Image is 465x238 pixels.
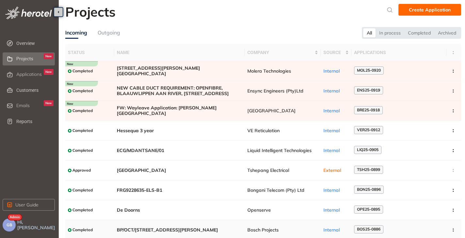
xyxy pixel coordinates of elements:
div: Internal [323,188,349,193]
span: Hi, [PERSON_NAME] [17,219,56,231]
span: Tshepang Electrical [247,168,318,173]
span: De Doorns [117,207,242,213]
div: New [44,53,54,59]
span: Completed [72,228,93,232]
span: Openserve [247,207,318,213]
div: External [323,168,349,173]
span: ENS25-0919 [357,88,380,92]
span: Completed [72,108,93,113]
div: New [44,100,54,106]
span: Emails [16,103,30,108]
span: Approved [72,168,91,173]
span: BOS25-0886 [357,227,380,231]
span: Source [323,49,344,56]
span: Ensync Engineers (Pty)Ltd [247,88,318,94]
th: Source [321,44,351,61]
span: GB [7,223,12,227]
span: LIQ25-0905 [357,147,379,152]
div: Internal [323,68,349,74]
span: OPE25-0895 [357,207,380,212]
span: Overview [16,37,54,50]
span: Bosch Projects [247,227,318,233]
span: Projects [16,56,33,62]
div: Completed [404,28,434,37]
span: TSH25-0899 [357,167,380,172]
span: Completed [72,89,93,93]
span: Company [247,49,313,56]
div: New [44,69,54,75]
span: Completed [72,148,93,153]
span: [GEOGRAPHIC_DATA] [117,168,242,173]
span: User Guide [15,201,39,208]
span: Bongani Telecom (Pty) Ltd [247,188,318,193]
div: Internal [323,88,349,94]
span: Completed [72,188,93,192]
span: Completed [72,208,93,212]
span: Completed [72,69,93,73]
div: All [363,28,376,37]
th: Status [65,44,114,61]
div: In process [376,28,404,37]
span: Hessequa 3 year [117,128,242,133]
div: Internal [323,128,349,133]
button: Create Application [398,4,461,16]
span: BRE25-0918 [357,108,380,112]
th: Company [245,44,321,61]
button: GB [3,218,16,231]
span: BON25-0896 [357,187,381,192]
h2: Projects [65,4,116,20]
button: User Guide [3,199,55,211]
span: Reports [16,115,54,128]
div: Internal [323,227,349,233]
span: MOL25-0920 [357,68,381,73]
th: Applications [351,44,447,61]
span: VE Reticulation [247,128,318,133]
span: Applications [16,72,42,77]
div: Incoming [65,29,87,37]
span: FW: Wayleave Application: [PERSON_NAME][GEOGRAPHIC_DATA] [117,105,242,116]
span: ECG/MDANTSANE/01 [117,148,242,153]
span: Create Application [409,6,451,13]
span: FRG9228635-ELS-B1 [117,188,242,193]
span: [GEOGRAPHIC_DATA] [247,108,318,114]
div: Outgoing [98,29,120,37]
div: Archived [434,28,460,37]
th: Name [114,44,245,61]
span: BP/OCT/[STREET_ADDRESS][PERSON_NAME] [117,227,242,233]
span: Liquid Intelligent Technologies [247,148,318,153]
div: Internal [323,108,349,114]
span: [STREET_ADDRESS][PERSON_NAME][GEOGRAPHIC_DATA] [117,65,242,77]
span: Completed [72,128,93,133]
div: Internal [323,148,349,153]
span: VER25-0912 [357,128,380,132]
span: Molera Technologies [247,68,318,74]
img: logo [5,7,52,19]
span: NEW CABLE DUCT REQUIREMENT: OPENFIBRE, BLAAUWLIPPEN AAN RIVER, [STREET_ADDRESS] [117,85,242,96]
div: Internal [323,207,349,213]
span: Customers [16,84,54,97]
